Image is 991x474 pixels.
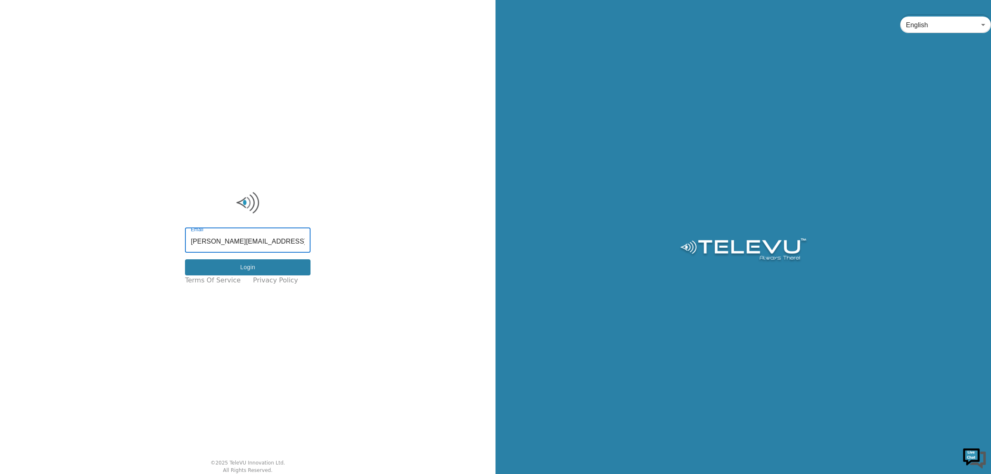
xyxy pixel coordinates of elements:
a: Terms of Service [185,275,241,285]
button: Login [185,259,311,275]
a: Privacy Policy [253,275,298,285]
img: Chat Widget [962,445,987,470]
div: All Rights Reserved. [223,467,273,474]
img: Logo [679,238,807,263]
img: Logo [185,190,311,215]
div: © 2025 TeleVU Innovation Ltd. [211,459,285,467]
div: English [900,13,991,36]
